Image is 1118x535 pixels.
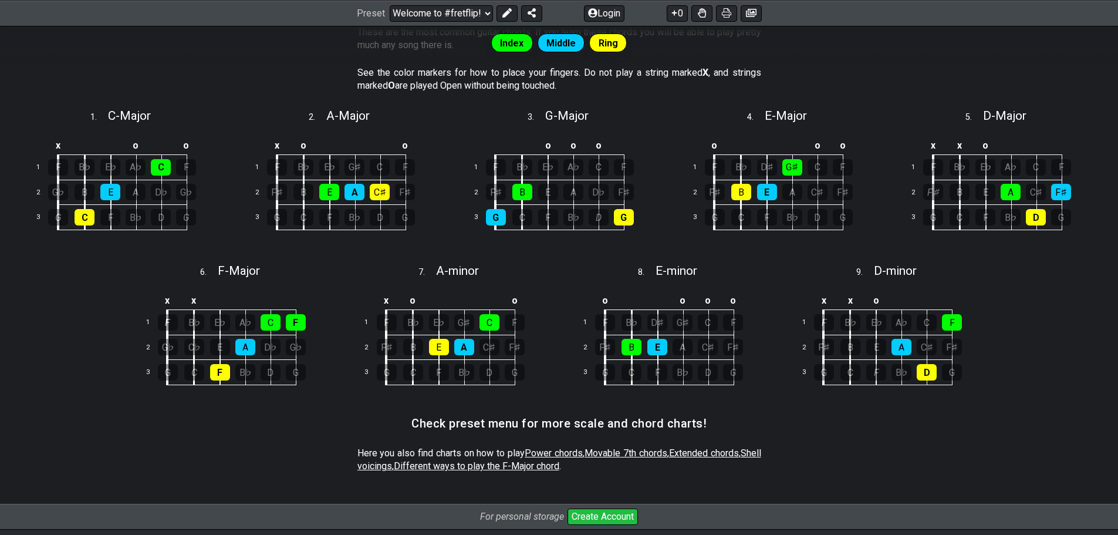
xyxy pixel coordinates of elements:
div: G♭ [286,339,306,355]
div: F [100,209,120,226]
div: F♯ [395,184,415,200]
td: o [695,291,721,310]
td: o [393,136,418,155]
td: o [721,291,746,310]
div: A [235,339,255,355]
div: E [647,339,667,355]
td: o [863,291,889,310]
div: F♯ [267,184,287,200]
div: C [403,364,423,381]
div: E♭ [319,159,339,176]
div: C♯ [370,184,390,200]
div: E♭ [210,314,230,331]
span: 3 . [528,111,545,124]
td: 2 [467,180,495,205]
div: E♭ [429,314,449,331]
td: o [400,291,426,310]
div: D♭ [261,339,281,355]
div: F♯ [723,339,743,355]
div: C♯ [479,339,499,355]
td: 1 [795,310,823,335]
div: G [942,364,962,381]
div: A [891,339,911,355]
div: B♭ [731,159,751,176]
span: 7 . [418,266,436,279]
div: G♭ [158,339,178,355]
div: A♭ [891,314,911,331]
span: A - minor [436,264,479,278]
div: F [319,209,339,226]
div: A♭ [1001,159,1021,176]
div: G♯ [673,314,693,331]
span: 6 . [200,266,218,279]
td: 3 [358,360,386,385]
div: B♭ [673,364,693,381]
div: F [923,159,943,176]
div: F [158,314,178,331]
div: G [176,209,196,226]
div: G [833,209,853,226]
div: B♭ [622,314,641,331]
div: D [808,209,827,226]
div: F♯ [595,339,615,355]
td: 2 [358,335,386,360]
div: G [267,209,287,226]
span: Movable 7th chords [585,447,667,459]
div: F♯ [614,184,634,200]
div: C [75,209,94,226]
td: 1 [467,155,495,180]
td: o [174,136,199,155]
td: x [920,136,947,155]
td: x [947,136,973,155]
div: B♭ [563,209,583,226]
td: o [972,136,998,155]
button: Login [584,5,624,21]
span: Extended chords [669,447,739,459]
span: 9 . [856,266,874,279]
div: D [1026,209,1046,226]
div: C♯ [808,184,827,200]
td: 2 [30,180,58,205]
div: F [975,209,995,226]
td: o [291,136,317,155]
div: G [486,209,506,226]
div: F [866,364,886,381]
div: A♭ [235,314,255,331]
div: B♭ [344,209,364,226]
td: x [181,291,207,310]
div: E [975,184,995,200]
div: F [538,209,558,226]
div: D♯ [757,159,777,176]
div: C [622,364,641,381]
td: 2 [686,180,714,205]
div: D [370,209,390,226]
div: G♭ [48,184,68,200]
span: 2 . [309,111,326,124]
div: C♯ [917,339,937,355]
div: F♯ [833,184,853,200]
div: E [210,339,230,355]
div: E♭ [866,314,886,331]
span: G - Major [545,109,589,123]
td: x [154,291,181,310]
span: 8 . [638,266,656,279]
div: F [757,209,777,226]
div: A [454,339,474,355]
div: B [293,184,313,200]
button: Print [716,5,737,21]
div: C [698,314,718,331]
div: F [723,314,743,331]
div: B♭ [512,159,532,176]
td: o [586,136,611,155]
div: C [370,159,390,176]
div: B [403,339,423,355]
div: F [210,364,230,381]
div: F [267,159,287,176]
div: F [48,159,68,176]
button: Create image [741,5,762,21]
div: B♭ [891,364,911,381]
td: o [701,136,728,155]
div: B♭ [75,159,94,176]
div: F [705,159,725,176]
span: C - Major [108,109,151,123]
